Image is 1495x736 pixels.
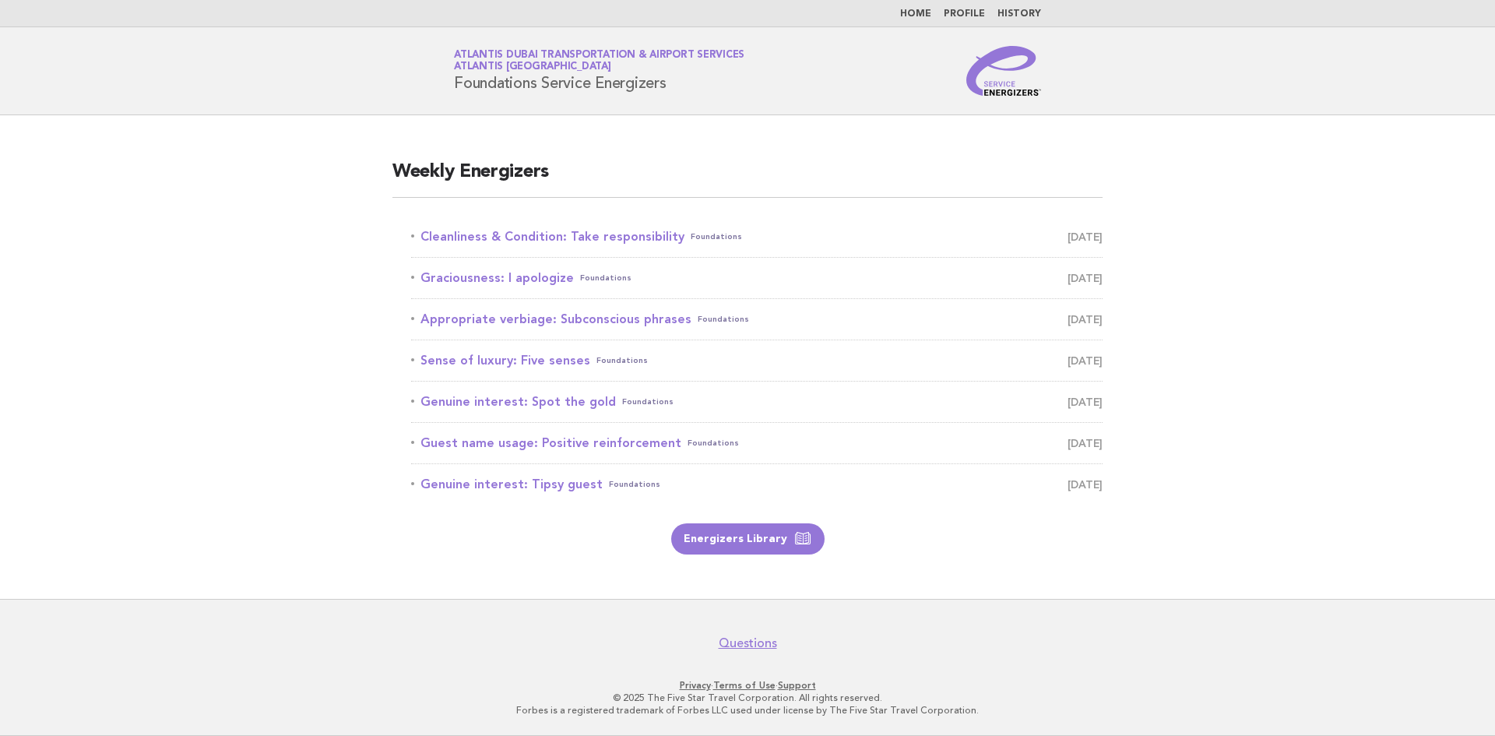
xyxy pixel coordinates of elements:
[671,523,825,555] a: Energizers Library
[596,350,648,372] span: Foundations
[454,51,744,91] h1: Foundations Service Energizers
[680,680,711,691] a: Privacy
[966,46,1041,96] img: Service Energizers
[392,160,1103,198] h2: Weekly Energizers
[698,308,749,330] span: Foundations
[622,391,674,413] span: Foundations
[944,9,985,19] a: Profile
[454,50,744,72] a: Atlantis Dubai Transportation & Airport ServicesAtlantis [GEOGRAPHIC_DATA]
[688,432,739,454] span: Foundations
[719,636,777,651] a: Questions
[411,432,1103,454] a: Guest name usage: Positive reinforcementFoundations [DATE]
[411,226,1103,248] a: Cleanliness & Condition: Take responsibilityFoundations [DATE]
[411,391,1103,413] a: Genuine interest: Spot the goldFoundations [DATE]
[411,267,1103,289] a: Graciousness: I apologizeFoundations [DATE]
[271,679,1224,692] p: · ·
[1068,474,1103,495] span: [DATE]
[580,267,631,289] span: Foundations
[271,704,1224,717] p: Forbes is a registered trademark of Forbes LLC used under license by The Five Star Travel Corpora...
[997,9,1041,19] a: History
[454,62,611,72] span: Atlantis [GEOGRAPHIC_DATA]
[691,226,742,248] span: Foundations
[900,9,931,19] a: Home
[1068,391,1103,413] span: [DATE]
[411,308,1103,330] a: Appropriate verbiage: Subconscious phrasesFoundations [DATE]
[1068,432,1103,454] span: [DATE]
[411,474,1103,495] a: Genuine interest: Tipsy guestFoundations [DATE]
[1068,308,1103,330] span: [DATE]
[609,474,660,495] span: Foundations
[271,692,1224,704] p: © 2025 The Five Star Travel Corporation. All rights reserved.
[1068,267,1103,289] span: [DATE]
[1068,350,1103,372] span: [DATE]
[778,680,816,691] a: Support
[713,680,776,691] a: Terms of Use
[411,350,1103,372] a: Sense of luxury: Five sensesFoundations [DATE]
[1068,226,1103,248] span: [DATE]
